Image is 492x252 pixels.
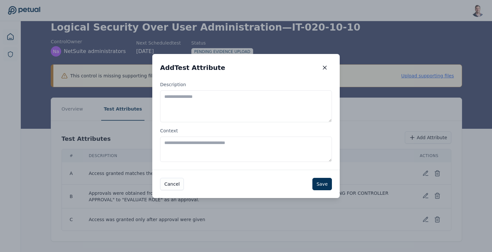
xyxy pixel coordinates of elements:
textarea: Description [160,90,332,122]
label: Description [160,81,332,122]
h2: Add Test Attribute [160,63,225,72]
button: Save [312,178,332,190]
textarea: Context [160,137,332,162]
label: Context [160,127,332,162]
button: Cancel [160,178,184,190]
